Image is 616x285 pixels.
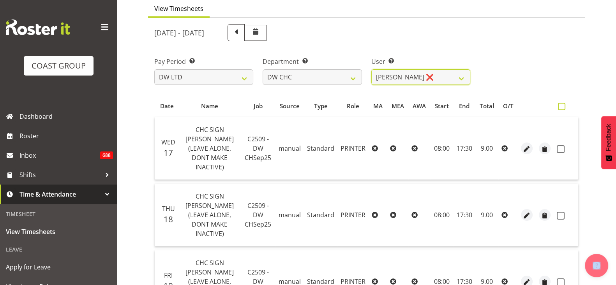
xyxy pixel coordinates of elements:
[154,28,204,37] h5: [DATE] - [DATE]
[154,4,203,13] span: View Timesheets
[32,60,86,72] div: COAST GROUP
[164,214,173,225] span: 18
[593,262,600,269] img: help-xxl-2.png
[304,184,337,246] td: Standard
[160,102,174,111] span: Date
[19,150,100,161] span: Inbox
[304,117,337,180] td: Standard
[19,111,113,122] span: Dashboard
[503,102,514,111] span: O/T
[279,144,301,153] span: manual
[453,117,475,180] td: 17:30
[480,102,494,111] span: Total
[2,222,115,241] a: View Timesheets
[245,135,271,162] span: C2509 - DW CHSep25
[431,184,454,246] td: 08:00
[371,57,470,66] label: User
[201,102,218,111] span: Name
[164,271,173,280] span: Fri
[431,117,454,180] td: 08:00
[154,57,253,66] label: Pay Period
[6,261,111,273] span: Apply for Leave
[161,138,175,146] span: Wed
[373,102,383,111] span: MA
[475,184,498,246] td: 9.00
[601,116,616,169] button: Feedback - Show survey
[2,206,115,222] div: Timesheet
[19,130,113,142] span: Roster
[19,188,101,200] span: Time & Attendance
[413,102,426,111] span: AWA
[435,102,449,111] span: Start
[605,124,612,151] span: Feedback
[347,102,359,111] span: Role
[314,102,328,111] span: Type
[280,102,300,111] span: Source
[341,211,365,219] span: PRINTER
[185,192,234,238] span: CHC SIGN [PERSON_NAME] (LEAVE ALONE, DONT MAKE INACTIVE)
[453,184,475,246] td: 17:30
[263,57,362,66] label: Department
[2,241,115,257] div: Leave
[100,151,113,159] span: 688
[341,144,365,153] span: PRINTER
[6,226,111,237] span: View Timesheets
[391,102,404,111] span: MEA
[6,19,70,35] img: Rosterit website logo
[185,125,234,171] span: CHC SIGN [PERSON_NAME] (LEAVE ALONE, DONT MAKE INACTIVE)
[162,204,175,213] span: Thu
[254,102,263,111] span: Job
[164,147,173,158] span: 17
[245,201,271,229] span: C2509 - DW CHSep25
[475,117,498,180] td: 9.00
[19,169,101,181] span: Shifts
[459,102,470,111] span: End
[2,257,115,277] a: Apply for Leave
[279,211,301,219] span: manual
